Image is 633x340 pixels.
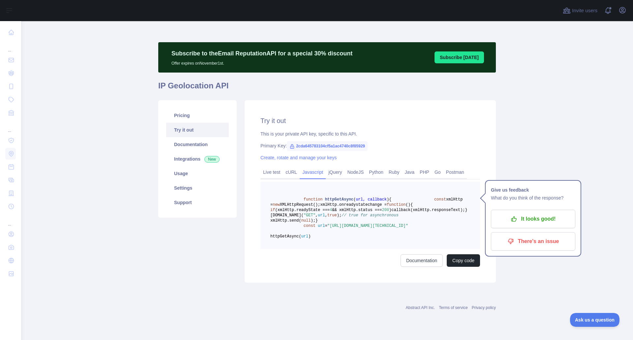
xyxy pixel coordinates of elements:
a: Terms of service [439,305,467,310]
span: "GET" [304,213,316,218]
button: Copy code [447,254,480,267]
a: Python [366,167,386,177]
a: Privacy policy [472,305,496,310]
span: "[URL][DOMAIN_NAME][TECHNICAL_ID]" [327,224,408,228]
button: Invite users [561,5,599,16]
span: New [204,156,220,163]
span: xmlHttp.send( [270,218,301,223]
div: ... [5,40,16,53]
a: Go [432,167,443,177]
span: new [273,202,280,207]
h1: Give us feedback [491,186,575,194]
a: Pricing [166,108,229,123]
h2: Try it out [260,116,480,125]
span: 2cda645783104cf5a1ac4740c8f85929 [287,141,368,151]
a: PHP [417,167,432,177]
span: xmlHttp.onreadystatechange = [320,202,387,207]
span: callback(xmlHttp.responseText); [391,208,465,212]
a: Usage [166,166,229,181]
span: , [325,213,327,218]
span: // true for asynchronous [342,213,399,218]
a: Abstract API Inc. [406,305,435,310]
a: jQuery [326,167,345,177]
div: ... [5,214,16,227]
span: ); [337,213,342,218]
span: 4 [330,208,332,212]
span: httpGetAsync( [270,234,301,239]
a: cURL [283,167,300,177]
a: Live test [260,167,283,177]
span: (xmlHttp.readyState === [275,208,330,212]
span: Invite users [572,7,597,15]
span: ) [408,202,410,207]
span: ) [387,197,389,202]
button: Subscribe [DATE] [435,51,484,63]
span: ) [308,234,311,239]
span: } [465,208,467,212]
div: This is your private API key, specific to this API. [260,131,480,137]
h1: IP Geolocation API [158,80,496,96]
span: url [318,213,325,218]
span: { [389,197,391,202]
a: Support [166,195,229,210]
span: url [301,234,309,239]
span: XMLHttpRequest(); [280,202,320,207]
span: { [410,202,413,207]
div: ... [5,120,16,133]
span: httpGetAsync [325,197,353,202]
span: 200 [382,208,389,212]
span: = [325,224,327,228]
span: } [316,218,318,223]
span: const [304,224,316,228]
a: Create, rotate and manage your keys [260,155,337,160]
span: ) [389,208,391,212]
span: if [270,208,275,212]
span: url [318,224,325,228]
a: Postman [443,167,467,177]
span: && xmlHttp.status === [332,208,382,212]
div: Primary Key: [260,142,480,149]
a: Documentation [401,254,443,267]
a: Try it out [166,123,229,137]
span: ( [353,197,356,202]
span: function [304,197,323,202]
p: What do you think of the response? [491,194,575,202]
a: Documentation [166,137,229,152]
span: const [434,197,446,202]
a: NodeJS [345,167,366,177]
span: , [316,213,318,218]
span: ); [311,218,315,223]
a: Ruby [386,167,402,177]
p: Offer expires on November 1st. [171,58,352,66]
a: Java [402,167,417,177]
a: Javascript [300,167,326,177]
span: [DOMAIN_NAME]( [270,213,304,218]
span: null [301,218,311,223]
span: ( [406,202,408,207]
p: Subscribe to the Email Reputation API for a special 30 % discount [171,49,352,58]
span: true [327,213,337,218]
a: Settings [166,181,229,195]
span: function [387,202,406,207]
iframe: Toggle Customer Support [570,313,620,327]
a: Integrations New [166,152,229,166]
span: url, callback [356,197,387,202]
